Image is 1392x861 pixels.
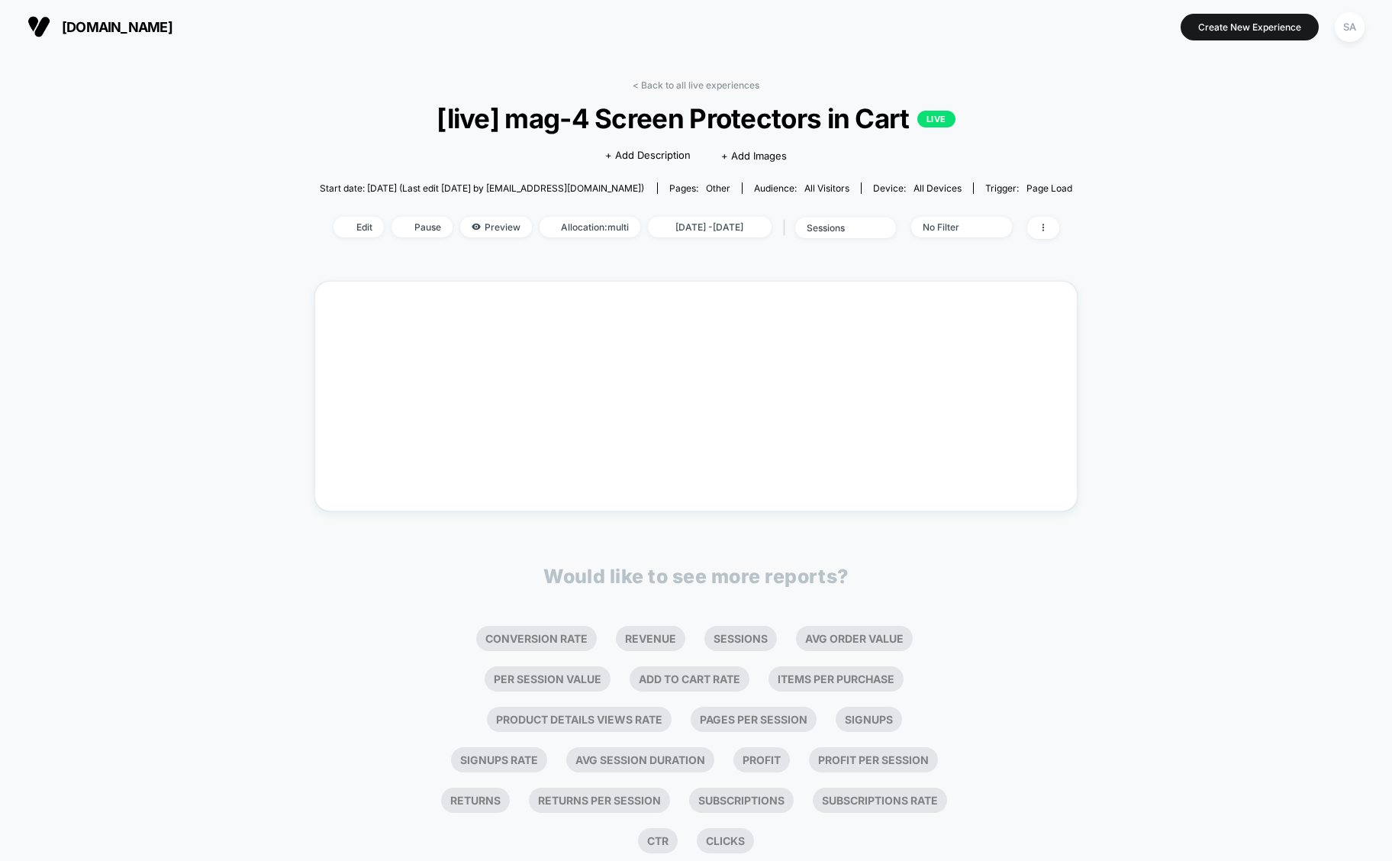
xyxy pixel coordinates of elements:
[754,182,849,194] div: Audience:
[487,707,672,732] li: Product Details Views Rate
[807,222,868,234] div: sessions
[485,666,611,692] li: Per Session Value
[27,15,50,38] img: Visually logo
[691,707,817,732] li: Pages Per Session
[540,217,640,237] span: Allocation: multi
[706,182,730,194] span: other
[566,747,714,772] li: Avg Session Duration
[451,747,547,772] li: Signups Rate
[917,111,955,127] p: LIVE
[529,788,670,813] li: Returns Per Session
[697,828,754,853] li: Clicks
[616,626,685,651] li: Revenue
[357,102,1035,134] span: [live] mag-4 Screen Protectors in Cart
[779,217,795,239] span: |
[689,788,794,813] li: Subscriptions
[460,217,532,237] span: Preview
[23,15,177,39] button: [DOMAIN_NAME]
[605,148,691,163] span: + Add Description
[441,788,510,813] li: Returns
[633,79,759,91] a: < Back to all live experiences
[391,217,453,237] span: Pause
[1330,11,1369,43] button: SA
[813,788,947,813] li: Subscriptions Rate
[1335,12,1365,42] div: SA
[733,747,790,772] li: Profit
[1026,182,1072,194] span: Page Load
[768,666,904,692] li: Items Per Purchase
[1181,14,1319,40] button: Create New Experience
[809,747,938,772] li: Profit Per Session
[62,19,172,35] span: [DOMAIN_NAME]
[320,182,644,194] span: Start date: [DATE] (Last edit [DATE] by [EMAIL_ADDRESS][DOMAIN_NAME])
[333,217,384,237] span: Edit
[721,150,787,162] span: + Add Images
[630,666,749,692] li: Add To Cart Rate
[985,182,1072,194] div: Trigger:
[804,182,849,194] span: All Visitors
[796,626,913,651] li: Avg Order Value
[648,217,772,237] span: [DATE] - [DATE]
[913,182,962,194] span: all devices
[476,626,597,651] li: Conversion Rate
[543,565,849,588] p: Would like to see more reports?
[638,828,678,853] li: Ctr
[923,221,984,233] div: No Filter
[704,626,777,651] li: Sessions
[861,182,973,194] span: Device:
[669,182,730,194] div: Pages:
[836,707,902,732] li: Signups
